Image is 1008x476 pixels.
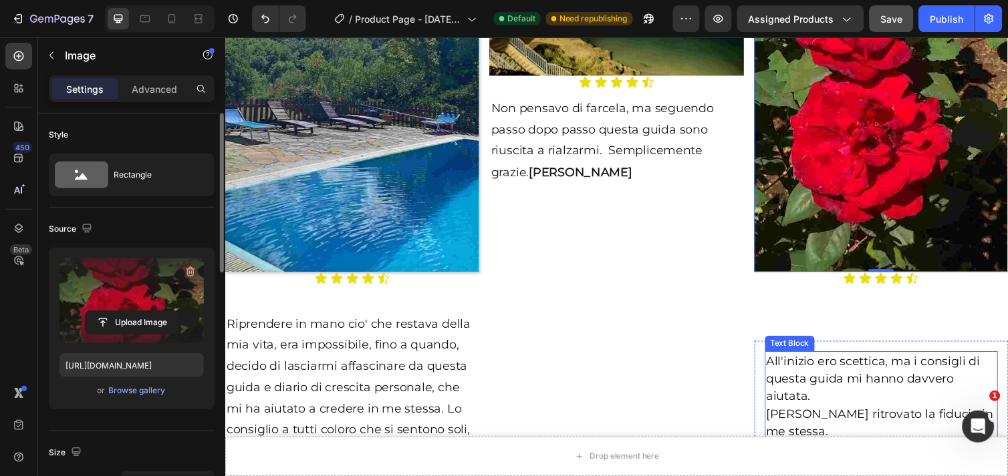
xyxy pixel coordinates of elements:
[88,11,94,27] p: 7
[311,131,416,146] strong: [PERSON_NAME]
[507,13,535,25] span: Default
[49,220,95,238] div: Source
[114,160,195,190] div: Rectangle
[85,310,178,334] button: Upload Image
[963,411,995,443] iframe: Intercom live chat
[990,391,1001,401] span: 1
[554,324,773,375] span: All'inizio ero scettica, ma i consigli di questa guida mi hanno davvero aiutata.
[132,82,177,96] p: Advanced
[65,47,178,63] p: Image
[49,444,84,462] div: Size
[870,5,914,32] button: Save
[737,5,864,32] button: Assigned Products
[59,353,204,377] input: https://example.com/image.jpg
[98,383,106,399] span: or
[49,129,68,141] div: Style
[881,13,903,25] span: Save
[66,82,104,96] p: Settings
[225,37,1008,476] iframe: Design area
[930,12,964,26] div: Publish
[349,12,352,26] span: /
[252,5,306,32] div: Undo/Redo
[108,384,166,397] button: Browse gallery
[272,62,529,149] p: Non pensavo di farcela, ma seguendo passo dopo passo questa guida sono riuscita a rialzarmi. Semp...
[109,385,166,397] div: Browse gallery
[559,13,628,25] span: Need republishing
[374,424,445,435] div: Drop element here
[554,379,787,411] span: [PERSON_NAME] ritrovato la fiducia in me stessa.
[749,12,834,26] span: Assigned Products
[555,308,601,320] div: Text Block
[1,283,259,435] p: Riprendere in mano cio' che restava della mia vita, era impossibile, fino a quando, decido di las...
[919,5,975,32] button: Publish
[5,5,100,32] button: 7
[10,244,32,255] div: Beta
[355,12,462,26] span: Product Page - [DATE] 10:17:05
[13,142,32,153] div: 450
